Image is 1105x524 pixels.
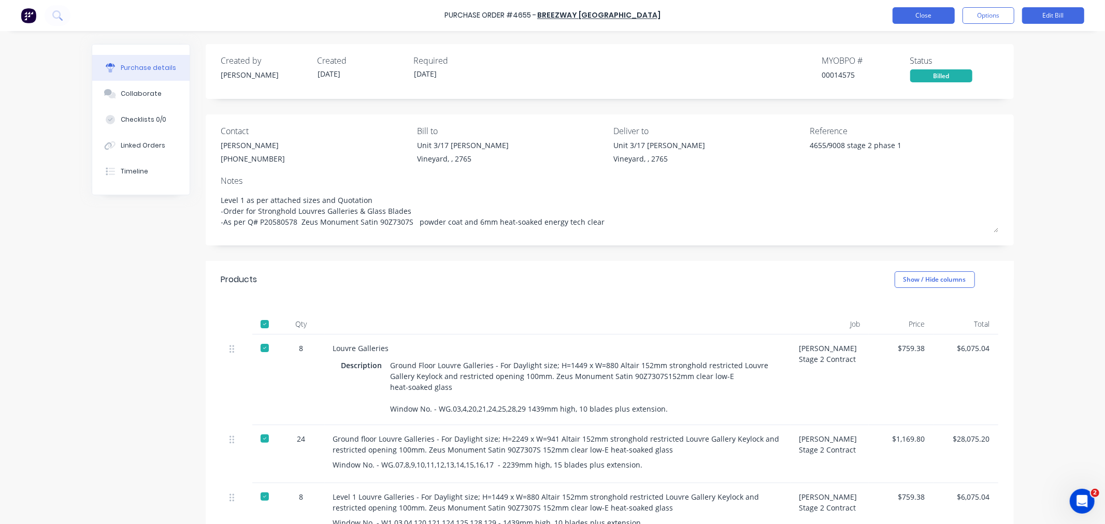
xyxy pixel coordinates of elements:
[822,69,910,80] div: 00014575
[934,314,998,334] div: Total
[910,69,972,82] div: Billed
[92,158,190,184] button: Timeline
[221,69,309,80] div: [PERSON_NAME]
[278,314,325,334] div: Qty
[791,425,869,483] div: [PERSON_NAME] Stage 2 Contract
[613,153,705,164] div: Vineyard, , 2765
[21,8,36,23] img: Factory
[895,271,975,288] button: Show / Hide columns
[791,314,869,334] div: Job
[791,334,869,425] div: [PERSON_NAME] Stage 2 Contract
[121,167,148,176] div: Timeline
[613,140,705,151] div: Unit 3/17 [PERSON_NAME]
[869,314,934,334] div: Price
[810,140,939,163] textarea: 4655/9008 stage 2 phase 1
[221,153,285,164] div: [PHONE_NUMBER]
[822,54,910,67] div: MYOB PO #
[221,273,257,286] div: Products
[333,459,783,470] div: Window No. - WG.07,8,9,10,11,12,13,14,15,16,17 - 2239mm high, 15 blades plus extension.
[942,433,990,444] div: $28,075.20
[221,190,998,232] textarea: Level 1 as per attached sizes and Quotation -Order for Stronghold Louvres Galleries & Glass Blade...
[318,54,406,67] div: Created
[417,125,606,137] div: Bill to
[333,343,783,354] div: Louvre Galleries
[893,7,955,24] button: Close
[613,125,802,137] div: Deliver to
[877,433,925,444] div: $1,169.80
[877,343,925,354] div: $759.38
[333,491,783,513] div: Level 1 Louvre Galleries - For Daylight size; H=1449 x W=880 Altair 152mm stronghold restricted L...
[121,89,162,98] div: Collaborate
[121,141,165,150] div: Linked Orders
[286,433,317,444] div: 24
[877,491,925,502] div: $759.38
[221,140,285,151] div: [PERSON_NAME]
[221,125,410,137] div: Contact
[537,10,661,21] a: Breezway [GEOGRAPHIC_DATA]
[286,491,317,502] div: 8
[942,343,990,354] div: $6,075.04
[92,55,190,81] button: Purchase details
[963,7,1014,24] button: Options
[121,115,166,124] div: Checklists 0/0
[341,358,391,373] div: Description
[92,133,190,158] button: Linked Orders
[414,54,502,67] div: Required
[92,81,190,107] button: Collaborate
[221,54,309,67] div: Created by
[417,153,509,164] div: Vineyard, , 2765
[1091,489,1099,497] span: 2
[942,491,990,502] div: $6,075.04
[1070,489,1095,514] iframe: Intercom live chat
[286,343,317,354] div: 8
[333,433,783,455] div: Ground floor Louvre Galleries - For Daylight size; H=2249 x W=941 Altair 152mm stronghold restric...
[1022,7,1084,24] button: Edit Bill
[444,10,536,21] div: Purchase Order #4655 -
[92,107,190,133] button: Checklists 0/0
[910,54,998,67] div: Status
[417,140,509,151] div: Unit 3/17 [PERSON_NAME]
[221,174,998,187] div: Notes
[121,63,176,72] div: Purchase details
[810,125,998,137] div: Reference
[391,358,774,416] div: Ground Floor Louvre Galleries - For Daylight size; H=1449 x W=880 Altair 152mm stronghold restric...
